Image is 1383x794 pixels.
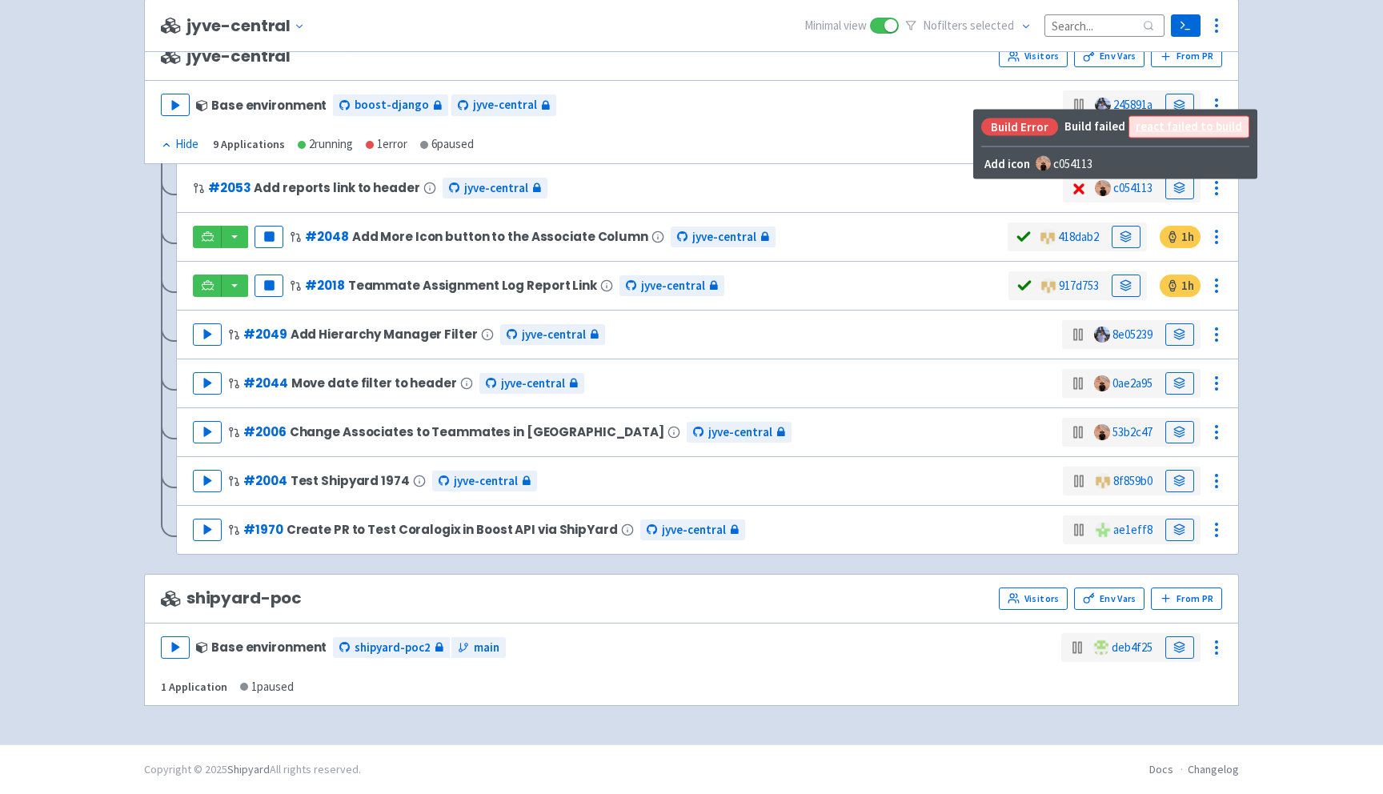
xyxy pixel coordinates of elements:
a: jyve-central [687,422,792,443]
a: #2053 [208,179,251,196]
a: #2048 [305,228,348,245]
a: Changelog [1188,762,1239,776]
div: Build Error [981,118,1058,135]
input: Search... [1044,14,1165,36]
span: jyve-central [662,521,726,539]
a: Visitors [999,45,1068,67]
span: jyve-central [692,228,756,247]
span: Add reports link to header [254,181,419,194]
div: 6 paused [420,135,474,154]
button: Hide [161,135,200,154]
button: Play [193,519,222,541]
a: #1970 [243,521,283,538]
span: jyve-central [708,423,772,442]
a: jyve-central [500,324,605,346]
a: ae1eff8 [1113,522,1152,537]
button: jyve-central [186,17,311,35]
a: deb4f25 [1112,640,1152,655]
span: jyve-central [454,472,518,491]
button: Play [193,470,222,492]
span: Add More Icon button to the Associate Column [352,230,648,243]
a: #2049 [243,326,287,343]
a: 0ae2a95 [1112,375,1152,391]
a: jyve-central [640,519,745,541]
span: jyve-central [464,179,528,198]
button: From PR [1151,45,1222,67]
span: Change Associates to Teammates in [GEOGRAPHIC_DATA] [290,425,664,439]
span: c054113 [1053,155,1092,170]
div: 1 Application [161,678,227,696]
div: 1 paused [240,678,294,696]
a: main [451,637,506,659]
span: Move date filter to header [291,376,457,390]
span: No filter s [923,17,1014,35]
div: Base environment [196,98,327,112]
a: Env Vars [1074,45,1144,67]
a: jyve-central [479,373,584,395]
a: jyve-central [443,178,547,199]
span: Create PR to Test Coralogix in Boost API via ShipYard [287,523,618,536]
div: Copyright © 2025 All rights reserved. [144,761,361,778]
span: jyve-central [161,47,291,66]
a: #2004 [243,472,287,489]
a: 8e05239 [1112,327,1152,342]
span: jyve-central [522,326,586,344]
span: Teammate Assignment Log Report Link [348,279,597,292]
span: jyve-central [501,375,565,393]
a: 418dab2 [1058,229,1099,244]
span: Minimal view [804,17,867,35]
div: 1 error [366,135,407,154]
a: shipyard-poc2 [333,637,450,659]
button: Pause [255,275,283,297]
span: boost-django [355,96,429,114]
a: jyve-central [671,227,776,248]
span: 1 h [1160,275,1201,297]
button: Play [193,421,222,443]
button: From PR [1151,587,1222,610]
a: 245891a [1113,97,1152,112]
span: Test Shipyard 1974 [291,474,410,487]
button: Pause [255,226,283,248]
button: Play [161,636,190,659]
a: 8f859b0 [1113,473,1152,488]
a: Env Vars [1074,587,1144,610]
div: Hide [161,135,198,154]
a: 53b2c47 [1112,424,1152,439]
a: jyve-central [432,471,537,492]
span: 1 h [1160,226,1201,248]
a: boost-django [333,94,448,116]
div: 9 Applications [213,135,285,154]
span: main [474,639,499,657]
span: shipyard-poc2 [355,639,431,657]
button: Play [161,94,190,116]
span: shipyard-poc [161,589,302,608]
a: jyve-central [619,275,724,297]
span: Add Hierarchy Manager Filter [291,327,478,341]
a: Docs [1149,762,1173,776]
button: Play [193,323,222,346]
a: #2044 [243,375,287,391]
a: 917d753 [1059,278,1099,293]
span: Build failed [1064,118,1125,136]
a: c054113 [1113,180,1152,195]
a: react failed to build [1136,118,1242,134]
span: selected [970,18,1014,33]
span: jyve-central [473,96,537,114]
a: Terminal [1171,14,1201,37]
div: 2 running [298,135,353,154]
a: jyve-central [451,94,556,116]
a: #2006 [243,423,286,440]
span: jyve-central [641,277,705,295]
a: Shipyard [227,762,270,776]
div: Base environment [196,640,327,654]
strong: Add icon [984,155,1030,170]
button: Play [193,372,222,395]
a: Visitors [999,587,1068,610]
a: #2018 [305,277,344,294]
strong: react [1136,118,1165,134]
